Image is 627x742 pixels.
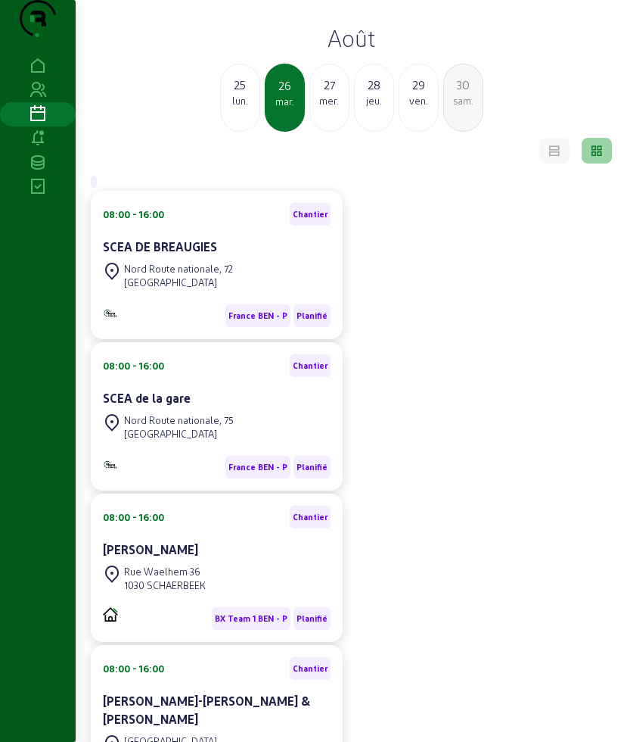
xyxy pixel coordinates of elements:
[355,76,393,94] div: 28
[293,360,327,371] span: Chantier
[215,613,287,624] span: BX Team 1 BEN - P
[221,94,259,108] div: lun.
[296,462,327,472] span: Planifié
[103,542,198,556] cam-card-title: [PERSON_NAME]
[103,391,191,405] cam-card-title: SCEA de la gare
[124,427,234,441] div: [GEOGRAPHIC_DATA]
[103,607,118,622] img: PVELEC
[296,310,327,321] span: Planifié
[296,613,327,624] span: Planifié
[266,95,303,108] div: mar.
[293,209,327,220] span: Chantier
[266,76,303,95] div: 26
[399,94,438,108] div: ven.
[103,239,217,254] cam-card-title: SCEA DE BREAUGIES
[221,76,259,94] div: 25
[355,94,393,108] div: jeu.
[293,663,327,674] span: Chantier
[103,308,118,318] img: B2B - PVELEC
[310,94,349,108] div: mer.
[444,94,483,108] div: sam.
[103,510,164,524] div: 08:00 - 16:00
[124,578,206,592] div: 1030 SCHAERBEEK
[103,694,310,726] cam-card-title: [PERSON_NAME]-[PERSON_NAME] & [PERSON_NAME]
[228,462,287,472] span: France BEN - P
[293,512,327,522] span: Chantier
[399,76,438,94] div: 29
[103,460,118,469] img: B2B - PVELEC
[124,565,206,578] div: Rue Waelhem 36
[228,310,287,321] span: France BEN - P
[103,662,164,675] div: 08:00 - 16:00
[124,413,234,427] div: Nord Route nationale, 75
[103,207,164,221] div: 08:00 - 16:00
[85,24,618,51] h2: Août
[124,276,233,289] div: [GEOGRAPHIC_DATA]
[124,262,233,276] div: Nord Route nationale, 72
[310,76,349,94] div: 27
[444,76,483,94] div: 30
[103,359,164,373] div: 08:00 - 16:00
